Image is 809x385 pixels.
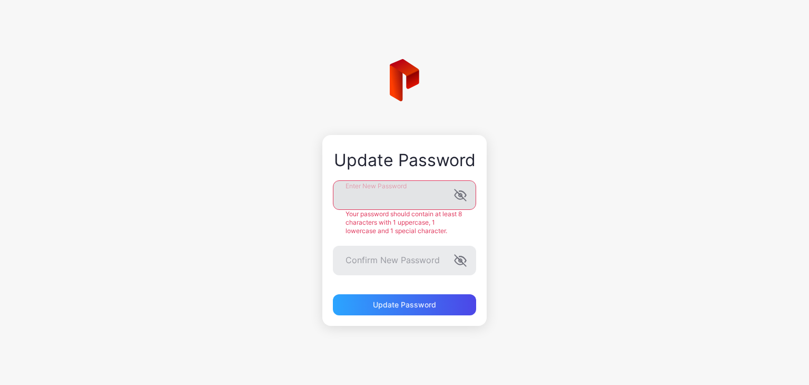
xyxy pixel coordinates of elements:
[333,246,476,275] input: Confirm New Password
[333,294,476,315] button: Update Password
[333,180,476,210] input: Enter New Password
[454,254,467,267] button: Confirm New Password
[454,189,467,201] button: Enter New Password
[373,301,436,309] div: Update Password
[333,210,476,235] div: Your password should contain at least 8 characters with 1 uppercase, 1 lowercase and 1 special ch...
[333,151,476,170] div: Update Password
